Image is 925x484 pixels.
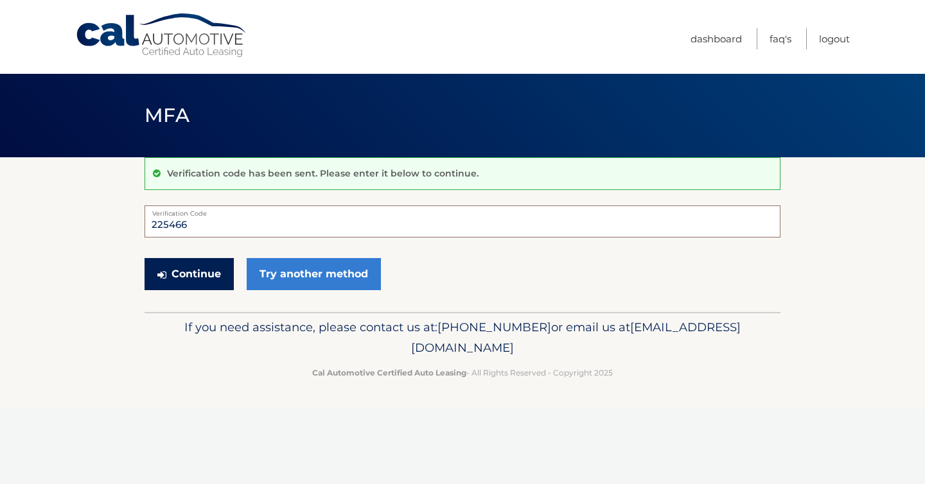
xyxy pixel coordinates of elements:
p: Verification code has been sent. Please enter it below to continue. [167,168,479,179]
a: FAQ's [770,28,791,49]
a: Dashboard [691,28,742,49]
span: [PHONE_NUMBER] [437,320,551,334]
span: [EMAIL_ADDRESS][DOMAIN_NAME] [411,320,741,355]
p: - All Rights Reserved - Copyright 2025 [153,366,772,379]
input: Verification Code [145,205,780,238]
strong: Cal Automotive Certified Auto Leasing [312,368,466,377]
button: Continue [145,258,234,290]
p: If you need assistance, please contact us at: or email us at [153,317,772,358]
a: Try another method [247,258,381,290]
a: Cal Automotive [75,13,249,58]
label: Verification Code [145,205,780,216]
a: Logout [819,28,850,49]
span: MFA [145,103,189,127]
